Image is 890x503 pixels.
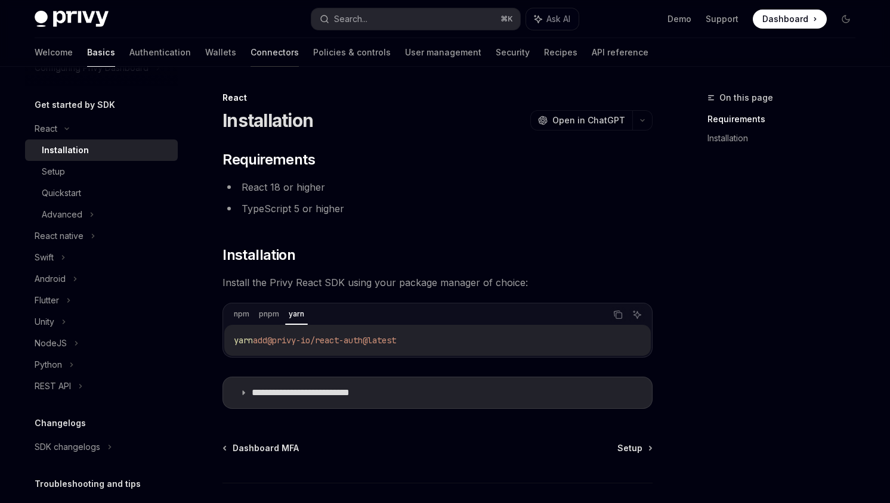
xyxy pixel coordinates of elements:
[222,150,315,169] span: Requirements
[222,246,295,265] span: Installation
[719,91,773,105] span: On this page
[546,13,570,25] span: Ask AI
[35,11,109,27] img: dark logo
[42,143,89,157] div: Installation
[530,110,632,131] button: Open in ChatGPT
[251,38,299,67] a: Connectors
[544,38,577,67] a: Recipes
[836,10,855,29] button: Toggle dark mode
[205,38,236,67] a: Wallets
[224,442,299,454] a: Dashboard MFA
[617,442,651,454] a: Setup
[222,110,313,131] h1: Installation
[35,98,115,112] h5: Get started by SDK
[285,307,308,321] div: yarn
[234,335,253,346] span: yarn
[496,38,530,67] a: Security
[707,110,865,129] a: Requirements
[267,335,396,346] span: @privy-io/react-auth@latest
[592,38,648,67] a: API reference
[25,161,178,182] a: Setup
[42,186,81,200] div: Quickstart
[35,250,54,265] div: Swift
[629,307,645,322] button: Ask AI
[25,139,178,161] a: Installation
[35,272,66,286] div: Android
[762,13,808,25] span: Dashboard
[35,416,86,430] h5: Changelogs
[35,440,100,454] div: SDK changelogs
[255,307,283,321] div: pnpm
[35,229,84,243] div: React native
[35,38,73,67] a: Welcome
[230,307,253,321] div: npm
[313,38,391,67] a: Policies & controls
[129,38,191,67] a: Authentication
[552,114,625,126] span: Open in ChatGPT
[87,38,115,67] a: Basics
[222,274,653,291] span: Install the Privy React SDK using your package manager of choice:
[405,38,481,67] a: User management
[25,182,178,204] a: Quickstart
[42,164,65,179] div: Setup
[35,477,141,491] h5: Troubleshooting and tips
[253,335,267,346] span: add
[617,442,642,454] span: Setup
[42,207,82,222] div: Advanced
[35,122,57,136] div: React
[526,8,579,30] button: Ask AI
[707,129,865,148] a: Installation
[35,336,67,350] div: NodeJS
[35,293,59,308] div: Flutter
[334,12,367,26] div: Search...
[500,14,513,24] span: ⌘ K
[753,10,827,29] a: Dashboard
[233,442,299,454] span: Dashboard MFA
[35,315,54,329] div: Unity
[667,13,691,25] a: Demo
[311,8,520,30] button: Search...⌘K
[706,13,738,25] a: Support
[222,92,653,104] div: React
[35,379,71,393] div: REST API
[610,307,626,322] button: Copy the contents from the code block
[222,200,653,217] li: TypeScript 5 or higher
[222,179,653,195] li: React 18 or higher
[35,358,62,372] div: Python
